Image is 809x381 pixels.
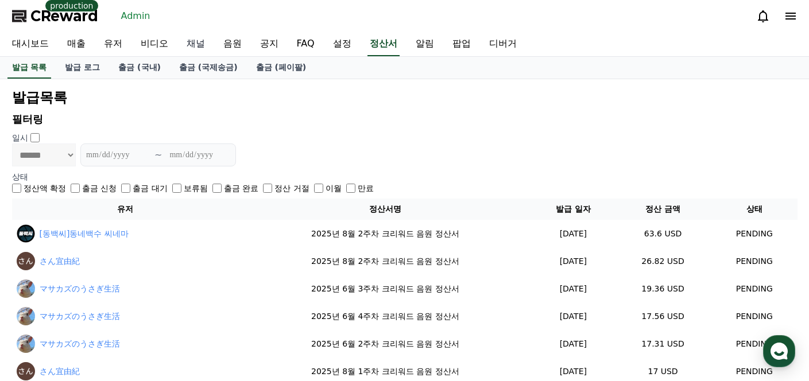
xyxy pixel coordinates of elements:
a: 출금 (국제송금) [170,57,247,79]
td: [DATE] [532,247,615,275]
a: [동백씨]동네백수 씨네마 [40,228,129,240]
a: 발급 로그 [56,57,109,79]
a: 대시보드 [3,32,58,56]
td: 26.82 USD [614,247,711,275]
span: 대화 [105,304,119,313]
a: CReward [12,7,98,25]
td: 19.36 USD [614,275,711,302]
a: 유저 [95,32,131,56]
span: 홈 [36,303,43,312]
td: [DATE] [532,220,615,247]
a: 대화 [76,286,148,314]
td: PENDING [711,330,797,357]
td: 2025년 8월 2주차 크리워드 음원 정산서 [238,220,532,247]
a: FAQ [288,32,324,56]
th: 정산 금액 [614,199,711,220]
a: 홈 [3,286,76,314]
img: [동백씨]동네백수 씨네마 [17,224,35,243]
label: 만료 [358,182,374,194]
td: PENDING [711,247,797,275]
a: マサカズのうさぎ生活 [40,338,120,350]
p: ~ [154,148,162,162]
img: マサカズのうさぎ生活 [17,335,35,353]
a: さん宜由紀 [40,255,80,267]
a: 출금 (국내) [109,57,170,79]
th: 상태 [711,199,797,220]
img: マサカズのうさぎ生活 [17,279,35,298]
td: 17.56 USD [614,302,711,330]
label: 출금 대기 [133,182,167,194]
a: 비디오 [131,32,177,56]
a: さん宜由紀 [40,366,80,378]
td: 2025년 6월 2주차 크리워드 음원 정산서 [238,330,532,357]
th: 유저 [12,199,239,220]
p: 일시 [12,132,28,143]
label: 출금 신청 [82,182,117,194]
td: PENDING [711,302,797,330]
img: さん宜由紀 [17,252,35,270]
td: PENDING [711,220,797,247]
td: PENDING [711,275,797,302]
img: マサカズのうさぎ生活 [17,307,35,325]
a: 정산서 [367,32,400,56]
th: 발급 일자 [532,199,615,220]
td: 63.6 USD [614,220,711,247]
th: 정산서명 [238,199,532,220]
a: 설정 [148,286,220,314]
td: [DATE] [532,330,615,357]
h2: 발급목록 [12,88,798,107]
label: 보류됨 [184,182,208,194]
a: 공지 [251,32,288,56]
label: 이월 [326,182,342,194]
a: 디버거 [480,32,526,56]
img: さん宜由紀 [17,362,35,380]
a: 설정 [324,32,361,56]
td: 2025년 6월 4주차 크리워드 음원 정산서 [238,302,532,330]
td: 17.31 USD [614,330,711,357]
span: CReward [30,7,98,25]
a: 팝업 [443,32,480,56]
a: マサカズのうさぎ生活 [40,310,120,322]
span: 설정 [177,303,191,312]
td: 2025년 8월 2주차 크리워드 음원 정산서 [238,247,532,275]
a: 채널 [177,32,214,56]
label: 정산액 확정 [24,182,66,194]
a: 발급 목록 [7,57,52,79]
td: [DATE] [532,275,615,302]
td: 2025년 6월 3주차 크리워드 음원 정산서 [238,275,532,302]
label: 정산 거절 [274,182,309,194]
label: 출금 완료 [224,182,258,194]
a: 매출 [58,32,95,56]
p: 필터링 [12,111,798,127]
a: Admin [117,7,155,25]
a: マサカズのうさぎ生活 [40,283,120,295]
td: [DATE] [532,302,615,330]
a: 알림 [407,32,443,56]
a: 출금 (페이팔) [247,57,316,79]
p: 상태 [12,171,798,182]
a: 음원 [214,32,251,56]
